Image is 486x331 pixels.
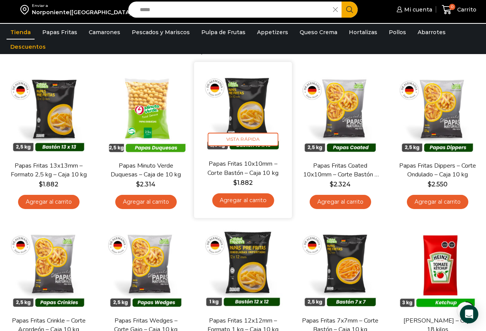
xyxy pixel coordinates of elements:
a: Agregar al carrito: “Papas Fritas 13x13mm - Formato 2,5 kg - Caja 10 kg” [18,195,80,209]
a: Agregar al carrito: “Papas Minuto Verde Duquesas - Caja de 10 kg” [115,195,177,209]
a: Papas Minuto Verde Duquesas – Caja de 10 kg [107,161,184,179]
span: 0 [449,4,455,10]
div: Norponiente([GEOGRAPHIC_DATA]) [32,8,133,16]
div: Enviar a [32,3,133,8]
a: Appetizers [253,25,292,40]
a: Pollos [385,25,410,40]
a: Agregar al carrito: “Papas Fritas Coated 10x10mm - Corte Bastón - Caja 10 kg” [310,195,371,209]
a: 0 Carrito [440,1,478,19]
a: Camarones [85,25,124,40]
span: $ [330,181,333,188]
a: Queso Crema [296,25,341,40]
bdi: 1.882 [39,181,58,188]
span: Vista Rápida [208,133,279,146]
span: Mi cuenta [402,6,432,13]
a: Papas Fritas 13x13mm – Formato 2,5 kg – Caja 10 kg [10,161,87,179]
bdi: 2.550 [428,181,448,188]
a: Papas Fritas 10x10mm – Corte Bastón – Caja 10 kg [204,160,282,178]
a: Pulpa de Frutas [197,25,249,40]
a: Papas Fritas Coated 10x10mm – Corte Bastón – Caja 10 kg [302,161,379,179]
span: $ [233,179,237,186]
a: Abarrotes [414,25,450,40]
span: $ [39,181,43,188]
span: Carrito [455,6,476,13]
img: address-field-icon.svg [20,3,32,16]
a: Pescados y Mariscos [128,25,194,40]
div: Open Intercom Messenger [460,305,478,323]
a: Descuentos [7,40,50,54]
bdi: 2.324 [330,181,351,188]
a: Tienda [7,25,35,40]
a: Agregar al carrito: “Papas Fritas 10x10mm - Corte Bastón - Caja 10 kg” [212,193,274,207]
a: Agregar al carrito: “Papas Fritas Dippers - Corte Ondulado - Caja 10 kg” [407,195,468,209]
span: $ [428,181,431,188]
span: $ [136,181,140,188]
a: Mi cuenta [395,2,432,17]
a: Hortalizas [345,25,381,40]
bdi: 1.882 [233,179,253,186]
a: Papas Fritas [38,25,81,40]
bdi: 2.314 [136,181,156,188]
button: Search button [342,2,358,18]
a: Papas Fritas Dippers – Corte Ondulado – Caja 10 kg [399,161,476,179]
